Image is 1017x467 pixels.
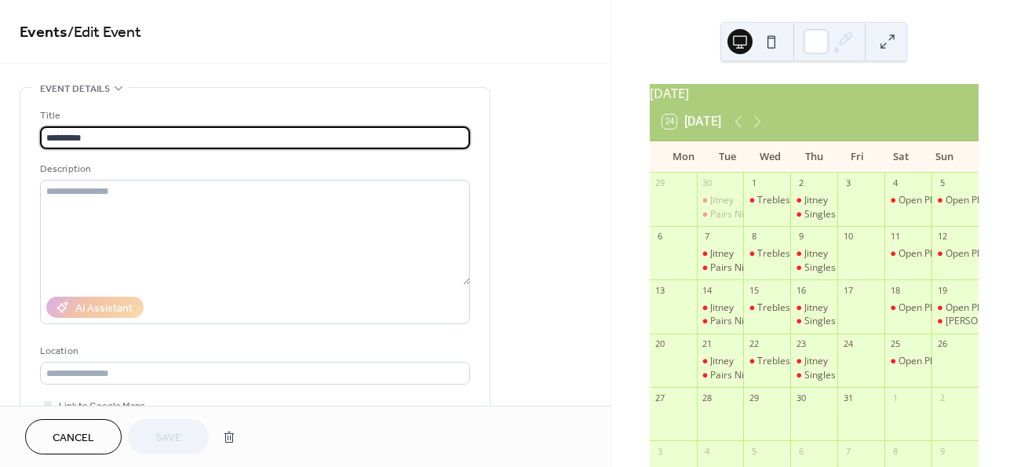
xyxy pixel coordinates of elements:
div: 9 [936,445,948,457]
div: Pairs Night [710,369,758,382]
div: Jitney [710,355,734,368]
div: Jitney [804,247,828,261]
div: Tue [705,141,749,173]
div: Open Play [931,194,979,207]
div: Jitney [804,355,828,368]
div: Singles Night [804,369,862,382]
div: Jitney [804,194,828,207]
div: 23 [795,338,807,350]
div: Jitney [790,247,837,261]
div: Open Play [899,301,942,315]
div: 31 [842,392,854,403]
div: 13 [654,284,666,296]
span: Cancel [53,430,94,447]
div: Trebles Night [743,194,790,207]
div: Open Play [884,194,931,207]
div: 8 [889,445,901,457]
div: Singles Night [790,208,837,221]
div: Mon [662,141,705,173]
div: Open Play [884,301,931,315]
a: Events [20,17,67,48]
div: Jitney [710,301,734,315]
div: 1 [889,392,901,403]
div: 18 [889,284,901,296]
div: Open Play [899,247,942,261]
div: Trebles Night [743,247,790,261]
div: Jitney [710,247,734,261]
div: 6 [654,231,666,243]
div: 30 [795,392,807,403]
div: Open Play [931,247,979,261]
div: [DATE] [650,84,979,103]
div: Singles Night [804,315,862,328]
div: Singles Night [804,208,862,221]
div: Jitney [710,194,734,207]
div: Open Play [899,194,942,207]
div: Pairs Night [697,208,744,221]
div: Sat [879,141,922,173]
div: Singles Night [790,261,837,275]
div: Title [40,108,467,124]
div: Jitney [790,355,837,368]
div: 4 [889,177,901,189]
div: 3 [842,177,854,189]
div: Open Play [899,355,942,368]
div: 24 [842,338,854,350]
div: Singles Night [790,369,837,382]
div: 1 [748,177,760,189]
div: 20 [654,338,666,350]
div: 3 [654,445,666,457]
div: Jitney [790,301,837,315]
div: Singles Night [790,315,837,328]
div: Trebles Night [757,247,816,261]
div: 6 [795,445,807,457]
div: Jitney [804,301,828,315]
div: Trebles Night [743,355,790,368]
span: Link to Google Maps [59,398,145,414]
div: 21 [702,338,713,350]
div: Trebles Night [743,301,790,315]
div: Open Play [946,301,990,315]
div: Pairs Night [710,208,758,221]
div: Sun [923,141,966,173]
div: 2 [795,177,807,189]
div: Trebles Night [757,301,816,315]
div: 14 [702,284,713,296]
div: 22 [748,338,760,350]
div: 8 [748,231,760,243]
div: 29 [654,177,666,189]
div: Thu [793,141,836,173]
div: Jitney [790,194,837,207]
div: 5 [936,177,948,189]
div: Open Play [931,301,979,315]
div: 16 [795,284,807,296]
div: Description [40,161,467,177]
div: 27 [654,392,666,403]
div: Jitney [697,301,744,315]
div: 10 [842,231,854,243]
div: 15 [748,284,760,296]
div: Fri [836,141,879,173]
div: 29 [748,392,760,403]
button: Cancel [25,419,122,454]
div: Location [40,343,467,359]
div: 7 [702,231,713,243]
div: Jitney [697,194,744,207]
div: Jitney [697,355,744,368]
div: Pairs Night [697,261,744,275]
div: 30 [702,177,713,189]
div: 17 [842,284,854,296]
span: / Edit Event [67,17,141,48]
div: 26 [936,338,948,350]
div: Open Play [884,247,931,261]
div: 28 [702,392,713,403]
div: Open Play [884,355,931,368]
div: Pairs Night [710,315,758,328]
div: Trebles Night [757,355,816,368]
div: 11 [889,231,901,243]
div: 2 [936,392,948,403]
div: Pairs Night [710,261,758,275]
div: Jitney [697,247,744,261]
div: 9 [795,231,807,243]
